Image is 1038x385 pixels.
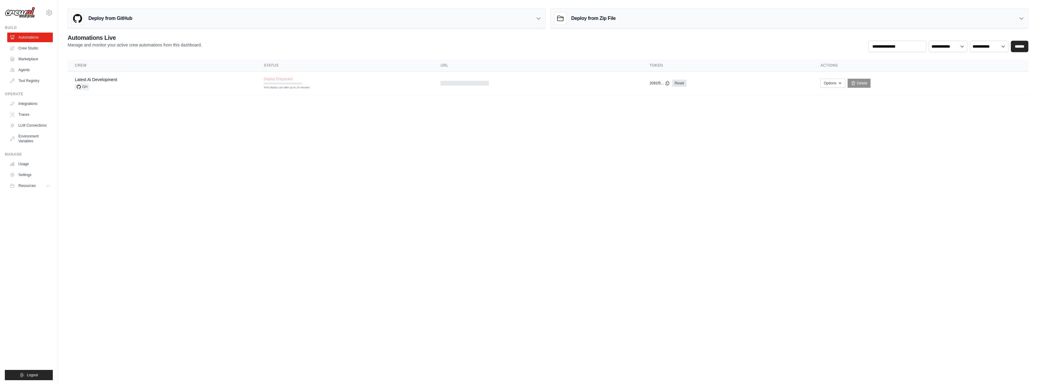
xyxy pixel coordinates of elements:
[7,121,53,130] a: LLM Connections
[7,181,53,191] button: Resources
[68,42,202,48] p: Manage and monitor your active crew automations from this dashboard.
[264,77,292,81] span: Deploy Enqueued
[848,79,871,88] a: Delete
[7,131,53,146] a: Environment Variables
[18,183,36,188] span: Resources
[27,373,38,377] span: Logout
[7,43,53,53] a: Crew Studio
[7,159,53,169] a: Usage
[813,59,1028,72] th: Actions
[5,152,53,157] div: Manage
[75,77,117,82] a: Latest Ai Development
[642,59,813,72] th: Token
[68,33,202,42] h2: Automations Live
[264,86,302,90] div: First deploy can take up to 10 minutes
[433,59,642,72] th: URL
[7,54,53,64] a: Marketplace
[820,79,845,88] button: Options
[5,7,35,18] img: Logo
[7,76,53,86] a: Tool Registry
[68,59,256,72] th: Crew
[88,15,132,22] h3: Deploy from GitHub
[7,99,53,109] a: Integrations
[256,59,433,72] th: Status
[672,80,686,87] a: Reset
[5,92,53,96] div: Operate
[5,370,53,380] button: Logout
[5,25,53,30] div: Build
[571,15,616,22] h3: Deploy from Zip File
[75,84,89,90] span: GH
[7,65,53,75] a: Agents
[7,33,53,42] a: Automations
[7,110,53,119] a: Traces
[72,12,84,24] img: GitHub Logo
[650,81,670,86] button: 2091f5...
[7,170,53,180] a: Settings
